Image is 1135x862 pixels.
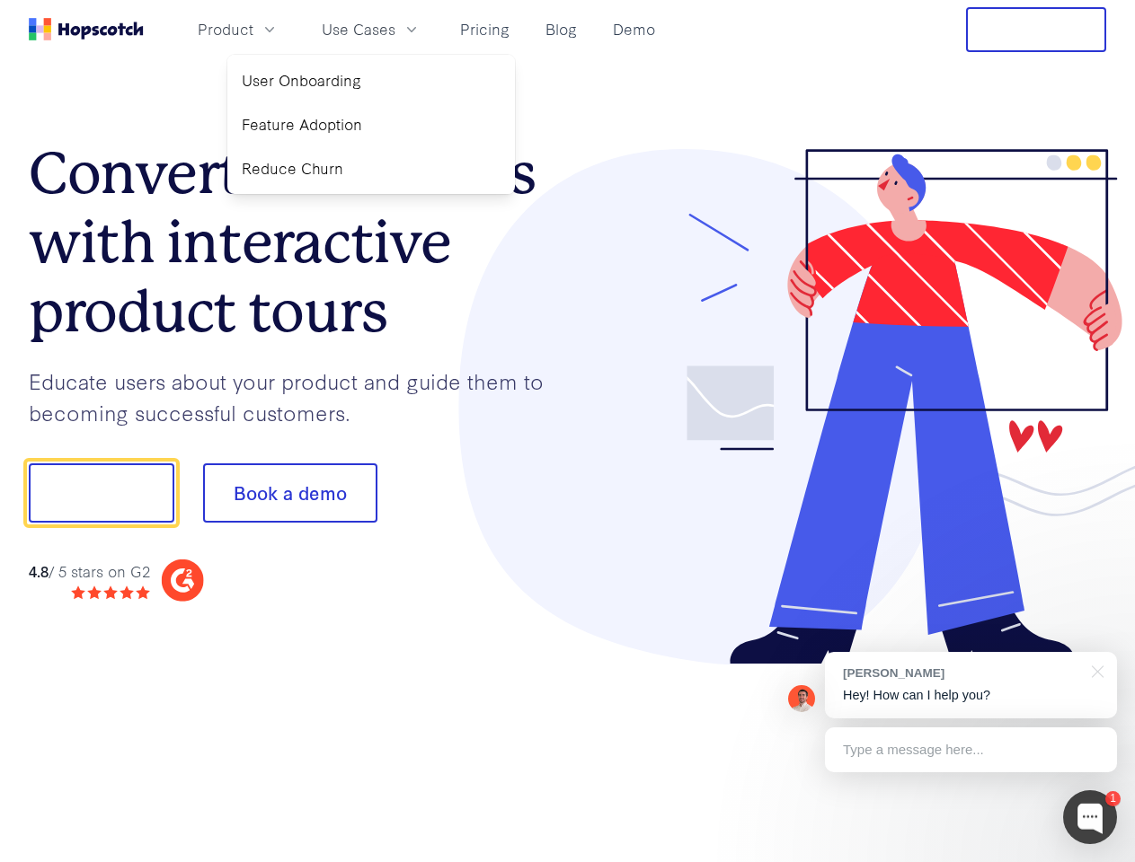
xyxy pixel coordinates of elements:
[198,18,253,40] span: Product
[235,62,508,99] a: User Onboarding
[825,727,1117,772] div: Type a message here...
[538,14,584,44] a: Blog
[29,365,568,427] p: Educate users about your product and guide them to becoming successful customers.
[29,560,49,581] strong: 4.8
[29,560,150,583] div: / 5 stars on G2
[966,7,1106,52] button: Free Trial
[843,664,1081,682] div: [PERSON_NAME]
[29,463,174,523] button: Show me!
[29,139,568,346] h1: Convert more trials with interactive product tours
[29,18,144,40] a: Home
[606,14,662,44] a: Demo
[322,18,395,40] span: Use Cases
[235,150,508,187] a: Reduce Churn
[203,463,377,523] button: Book a demo
[235,106,508,143] a: Feature Adoption
[843,686,1099,705] p: Hey! How can I help you?
[788,685,815,712] img: Mark Spera
[1105,791,1121,806] div: 1
[311,14,431,44] button: Use Cases
[453,14,517,44] a: Pricing
[187,14,289,44] button: Product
